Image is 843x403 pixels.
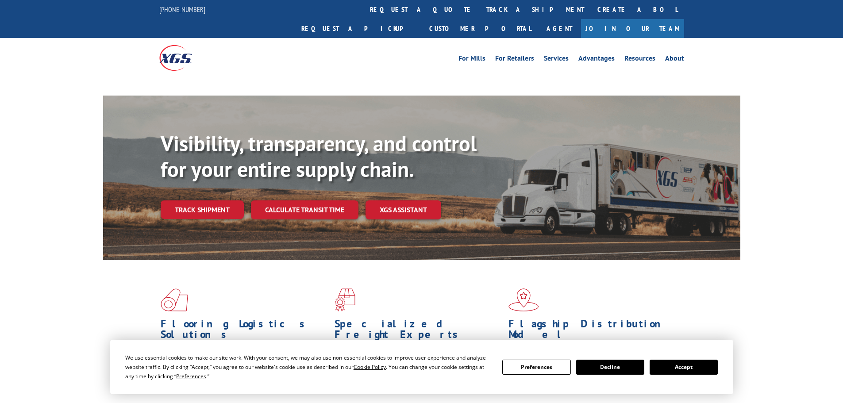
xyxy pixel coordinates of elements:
[581,19,684,38] a: Join Our Team
[576,360,644,375] button: Decline
[335,319,502,344] h1: Specialized Freight Experts
[366,200,441,219] a: XGS ASSISTANT
[423,19,538,38] a: Customer Portal
[624,55,655,65] a: Resources
[538,19,581,38] a: Agent
[335,288,355,311] img: xgs-icon-focused-on-flooring-red
[495,55,534,65] a: For Retailers
[159,5,205,14] a: [PHONE_NUMBER]
[502,360,570,375] button: Preferences
[110,340,733,394] div: Cookie Consent Prompt
[295,19,423,38] a: Request a pickup
[176,372,206,380] span: Preferences
[125,353,492,381] div: We use essential cookies to make our site work. With your consent, we may also use non-essential ...
[508,288,539,311] img: xgs-icon-flagship-distribution-model-red
[161,200,244,219] a: Track shipment
[161,130,477,183] b: Visibility, transparency, and control for your entire supply chain.
[544,55,569,65] a: Services
[161,319,328,344] h1: Flooring Logistics Solutions
[578,55,615,65] a: Advantages
[665,55,684,65] a: About
[354,363,386,371] span: Cookie Policy
[251,200,358,219] a: Calculate transit time
[650,360,718,375] button: Accept
[458,55,485,65] a: For Mills
[161,288,188,311] img: xgs-icon-total-supply-chain-intelligence-red
[508,319,676,344] h1: Flagship Distribution Model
